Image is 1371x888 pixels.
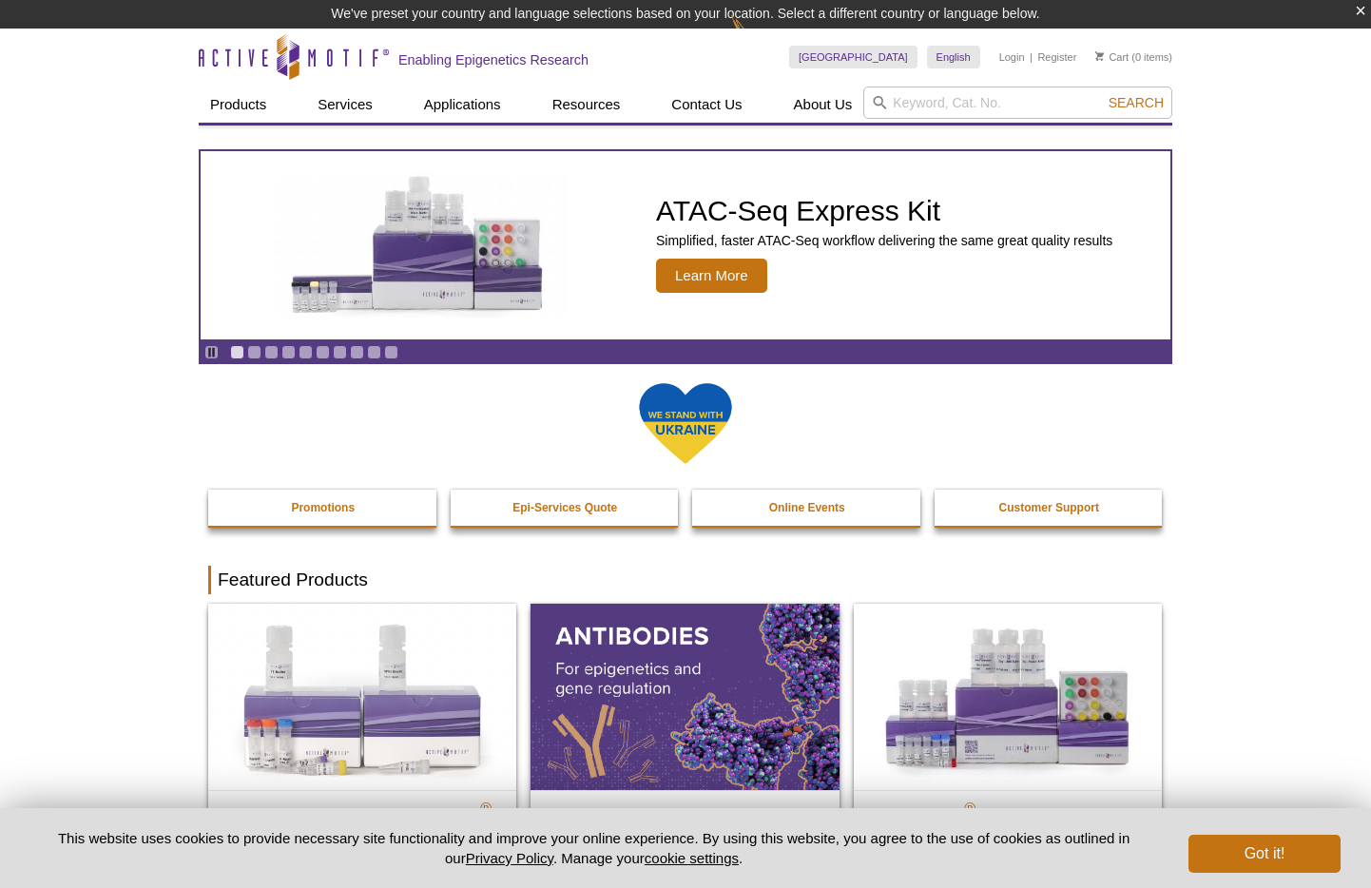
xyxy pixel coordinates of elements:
[782,87,864,123] a: About Us
[291,501,355,514] strong: Promotions
[208,566,1163,594] h2: Featured Products
[384,345,398,359] a: Go to slide 10
[262,172,576,317] img: ATAC-Seq Express Kit
[398,51,589,68] h2: Enabling Epigenetics Research
[1188,835,1341,873] button: Got it!
[230,345,244,359] a: Go to slide 1
[1095,50,1129,64] a: Cart
[316,345,330,359] a: Go to slide 6
[863,87,1172,119] input: Keyword, Cat. No.
[1095,51,1104,61] img: Your Cart
[350,345,364,359] a: Go to slide 8
[30,828,1157,868] p: This website uses cookies to provide necessary site functionality and improve your online experie...
[927,46,980,68] a: English
[512,501,617,514] strong: Epi-Services Quote
[466,850,553,866] a: Privacy Policy
[208,604,516,790] img: DNA Library Prep Kit for Illumina
[731,14,782,59] img: Change Here
[299,345,313,359] a: Go to slide 5
[218,796,507,824] h2: DNA Library Prep Kit for Illumina
[656,232,1112,249] p: Simplified, faster ATAC-Seq workflow delivering the same great quality results
[854,604,1162,790] img: CUT&Tag-IT® Express Assay Kit
[1095,46,1172,68] li: (0 items)
[999,501,1099,514] strong: Customer Support
[656,259,767,293] span: Learn More
[306,87,384,123] a: Services
[863,796,1152,824] h2: CUT&Tag-IT Express Assay Kit
[208,490,438,526] a: Promotions
[201,151,1170,339] article: ATAC-Seq Express Kit
[367,345,381,359] a: Go to slide 9
[541,87,632,123] a: Resources
[999,50,1025,64] a: Login
[645,850,739,866] button: cookie settings
[333,345,347,359] a: Go to slide 7
[1030,46,1033,68] li: |
[964,801,975,817] sup: ®
[204,345,219,359] a: Toggle autoplay
[247,345,261,359] a: Go to slide 2
[1103,94,1169,111] button: Search
[480,801,492,817] sup: ®
[935,490,1165,526] a: Customer Support
[769,501,845,514] strong: Online Events
[656,197,1112,225] h2: ATAC-Seq Express Kit
[413,87,512,123] a: Applications
[660,87,753,123] a: Contact Us
[531,604,839,790] img: All Antibodies
[199,87,278,123] a: Products
[1037,50,1076,64] a: Register
[1109,95,1164,110] span: Search
[281,345,296,359] a: Go to slide 4
[692,490,922,526] a: Online Events
[789,46,917,68] a: [GEOGRAPHIC_DATA]
[638,381,733,466] img: We Stand With Ukraine
[540,796,829,824] h2: Antibodies
[264,345,279,359] a: Go to slide 3
[451,490,681,526] a: Epi-Services Quote
[201,151,1170,339] a: ATAC-Seq Express Kit ATAC-Seq Express Kit Simplified, faster ATAC-Seq workflow delivering the sam...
